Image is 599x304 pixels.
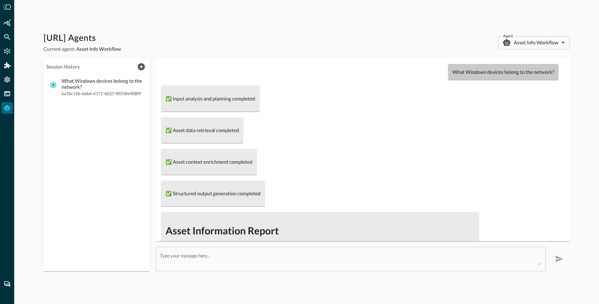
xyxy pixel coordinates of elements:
span: Asset Info Workflow [76,46,121,52]
div: Federated Search [1,31,13,43]
p: What Windows devices belong to the network? [61,78,143,90]
p: ✅ Structured output generation completed [165,190,261,197]
div: Query Agent [1,102,13,114]
h1: Asset Information Report [165,223,475,238]
p: ✅ Asset data retrieval completed [165,126,239,134]
h1: [URL] Agents [43,33,121,44]
p: Asset Info Workflow [514,39,559,46]
span: 6a10c15b-66b4-4171-b027-ff07dfe908f9 [61,90,143,97]
div: FSQL [1,88,13,99]
div: Chat [1,278,13,290]
div: Settings [1,74,13,85]
label: Agent [503,33,513,39]
div: Addons [2,60,13,71]
p: ✅ Asset context enrichment completed [165,158,252,165]
p: Current agent: [43,45,121,53]
div: Summary Insights [1,17,13,28]
div: Connectors [1,45,13,57]
p: ✅ Input analysis and planning completed [165,95,255,102]
legend: Session History [46,63,80,70]
p: What Windows devices belong to the network? [452,68,554,76]
button: New Chat [136,61,147,72]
